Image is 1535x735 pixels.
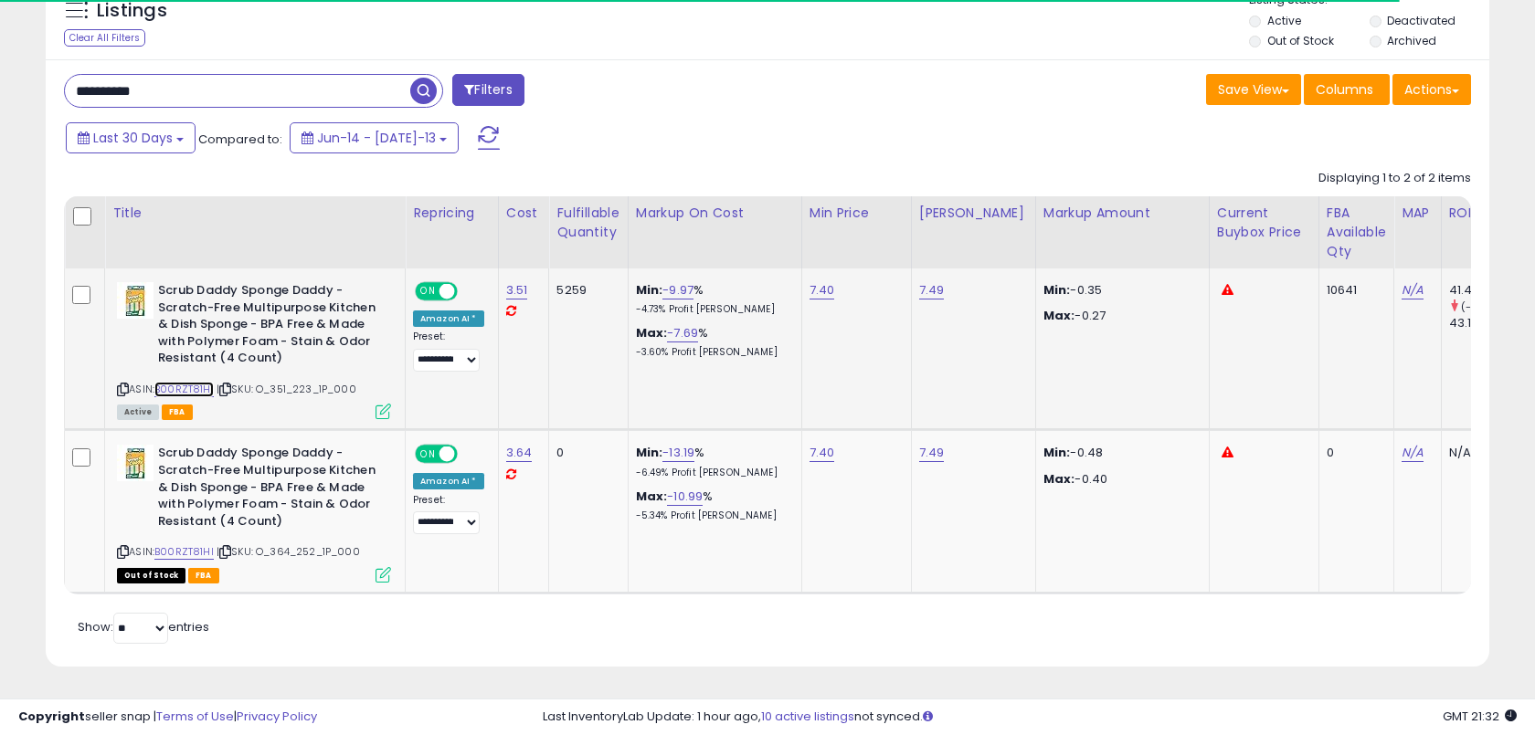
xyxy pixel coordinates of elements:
[217,544,360,559] span: | SKU: O_364_252_1P_000
[117,445,391,580] div: ASIN:
[662,281,693,299] a: -9.97
[117,404,159,420] span: All listings currently available for purchase on Amazon
[1043,204,1202,223] div: Markup Amount
[636,325,788,359] div: %
[1387,13,1456,28] label: Deactivated
[1392,74,1471,105] button: Actions
[636,281,663,299] b: Min:
[636,346,788,359] p: -3.60% Profit [PERSON_NAME]
[117,445,153,481] img: 519SzDXXayL._SL40_.jpg
[636,488,668,505] b: Max:
[1402,444,1424,462] a: N/A
[417,446,439,462] span: ON
[1327,282,1380,299] div: 10641
[667,324,698,342] a: -7.69
[1043,471,1195,488] p: -0.40
[117,282,153,319] img: 519SzDXXayL._SL40_.jpg
[556,204,619,242] div: Fulfillable Quantity
[662,444,694,462] a: -13.19
[156,708,234,725] a: Terms of Use
[162,404,193,420] span: FBA
[1449,445,1509,461] div: N/A
[93,129,173,147] span: Last 30 Days
[506,204,542,223] div: Cost
[1327,204,1386,261] div: FBA Available Qty
[1043,444,1071,461] strong: Min:
[188,568,219,583] span: FBA
[506,444,533,462] a: 3.64
[1043,470,1075,488] strong: Max:
[413,331,484,372] div: Preset:
[154,382,214,397] a: B00RZT81HI
[919,444,945,462] a: 7.49
[556,445,613,461] div: 0
[761,708,854,725] a: 10 active listings
[1402,281,1424,299] a: N/A
[237,708,317,725] a: Privacy Policy
[413,204,491,223] div: Repricing
[112,204,397,223] div: Title
[919,281,945,299] a: 7.49
[636,488,788,522] div: %
[158,282,380,372] b: Scrub Daddy Sponge Daddy - Scratch-Free Multipurpose Kitchen & Dish Sponge - BPA Free & Made with...
[455,446,484,462] span: OFF
[1217,204,1311,242] div: Current Buybox Price
[78,618,209,635] span: Show: entries
[413,494,484,535] div: Preset:
[1043,445,1195,461] p: -0.48
[452,74,524,106] button: Filters
[198,131,282,148] span: Compared to:
[18,709,317,726] div: seller snap | |
[1449,282,1523,299] div: 41.47%
[636,303,788,316] p: -4.73% Profit [PERSON_NAME]
[628,196,801,268] th: The percentage added to the cost of goods (COGS) that forms the calculator for Min & Max prices.
[1387,33,1436,48] label: Archived
[636,467,788,479] p: -6.49% Profit [PERSON_NAME]
[636,509,788,522] p: -5.34% Profit [PERSON_NAME]
[1318,170,1471,187] div: Displaying 1 to 2 of 2 items
[64,29,145,47] div: Clear All Filters
[1443,708,1517,725] span: 2025-08-13 21:32 GMT
[417,284,439,299] span: ON
[506,281,528,299] a: 3.51
[1043,308,1195,324] p: -0.27
[217,382,356,396] span: | SKU: O_351_223_1P_000
[636,324,668,341] b: Max:
[1449,204,1516,223] div: ROI
[810,281,835,299] a: 7.40
[636,444,663,461] b: Min:
[66,122,196,153] button: Last 30 Days
[1304,74,1390,105] button: Columns
[556,282,613,299] div: 5259
[1043,282,1195,299] p: -0.35
[667,488,703,506] a: -10.99
[413,473,484,489] div: Amazon AI *
[1043,307,1075,324] strong: Max:
[1267,13,1301,28] label: Active
[117,282,391,417] div: ASIN:
[18,708,85,725] strong: Copyright
[1327,445,1380,461] div: 0
[543,709,1517,726] div: Last InventoryLab Update: 1 hour ago, not synced.
[1316,80,1373,99] span: Columns
[636,282,788,316] div: %
[636,445,788,478] div: %
[317,129,436,147] span: Jun-14 - [DATE]-13
[290,122,459,153] button: Jun-14 - [DATE]-13
[636,204,794,223] div: Markup on Cost
[455,284,484,299] span: OFF
[413,310,484,327] div: Amazon AI *
[1449,315,1523,331] div: 43.18%
[1267,33,1334,48] label: Out of Stock
[154,544,214,560] a: B00RZT81HI
[919,204,1028,223] div: [PERSON_NAME]
[1043,281,1071,299] strong: Min:
[810,204,904,223] div: Min Price
[810,444,835,462] a: 7.40
[158,445,380,534] b: Scrub Daddy Sponge Daddy - Scratch-Free Multipurpose Kitchen & Dish Sponge - BPA Free & Made with...
[1206,74,1301,105] button: Save View
[117,568,185,583] span: All listings that are currently out of stock and unavailable for purchase on Amazon
[1461,299,1507,314] small: (-3.96%)
[1402,204,1433,223] div: MAP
